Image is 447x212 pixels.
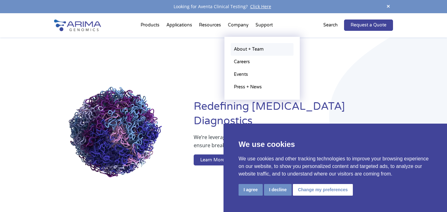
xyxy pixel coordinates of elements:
a: Events [231,68,294,81]
p: We’re leveraging whole-genome sequence and structure information to ensure breakthrough therapies... [194,133,368,154]
a: Click Here [248,3,274,9]
p: We use cookies and other tracking technologies to improve your browsing experience on our website... [239,155,432,178]
p: Search [323,21,338,29]
button: Change my preferences [293,184,353,196]
p: We use cookies [239,139,432,150]
button: I decline [264,184,292,196]
h1: Redefining [MEDICAL_DATA] Diagnostics [194,99,393,133]
a: Press + News [231,81,294,93]
a: Learn More [194,154,231,166]
img: Arima-Genomics-logo [54,20,101,31]
a: About + Team [231,43,294,56]
a: Careers [231,56,294,68]
div: Looking for Aventa Clinical Testing? [54,3,393,11]
a: Request a Quote [344,20,393,31]
button: I agree [239,184,263,196]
